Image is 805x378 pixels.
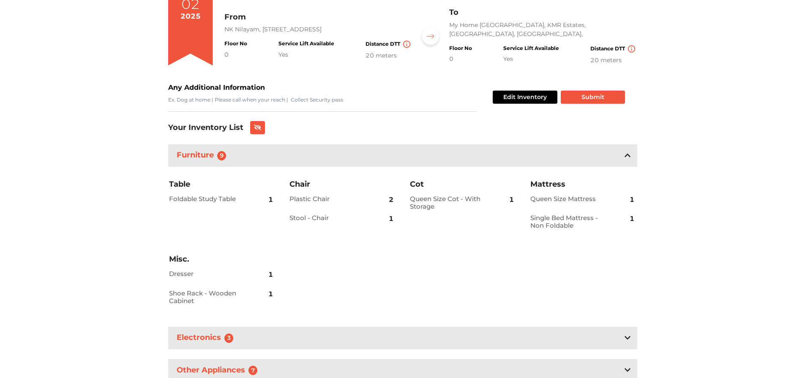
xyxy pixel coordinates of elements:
div: 20 meters [366,51,412,60]
span: 1 [509,190,514,210]
div: Yes [503,55,559,63]
h4: Floor No [224,41,247,47]
h3: Misc. [169,254,275,265]
h4: Floor No [449,45,472,51]
h2: Plastic Chair [289,195,368,203]
h3: Chair [289,179,395,190]
h2: Stool - Chair [289,214,368,222]
h2: Single Bed Mattress - Non Foldable [530,214,609,229]
button: Edit Inventory [493,91,557,104]
button: Submit [561,91,625,104]
div: 20 meters [590,56,637,65]
h3: Table [169,179,275,190]
b: Any Additional Information [168,83,265,91]
span: 3 [224,334,234,343]
div: Yes [278,50,334,59]
h2: Foldable Study Table [169,195,248,203]
h4: Distance DTT [590,45,637,52]
span: 1 [268,190,273,210]
div: 0 [224,50,247,59]
h2: Queen Size Cot - With Storage [410,195,489,210]
div: 2025 [180,11,201,22]
h2: Queen Size Mattress [530,195,609,203]
h3: Furniture [175,149,232,162]
h3: To [449,8,637,17]
div: 0 [449,55,472,63]
span: 2 [389,190,393,210]
h4: Distance DTT [366,41,412,48]
h3: Cot [410,179,516,190]
h3: From [224,13,412,22]
span: 1 [389,209,393,229]
h2: Dresser [169,270,248,278]
h3: Mattress [530,179,636,190]
h3: Other Appliances [175,364,263,377]
p: NK Nilayam, [STREET_ADDRESS] [224,25,412,34]
span: 1 [268,265,273,285]
h4: Service Lift Available [503,45,559,51]
span: 9 [217,151,226,160]
h3: Your Inventory List [168,123,243,132]
h3: Electronics [175,331,239,345]
span: 1 [630,190,634,210]
h2: Shoe Rack - Wooden Cabinet [169,290,248,305]
span: 1 [268,284,273,304]
h4: Service Lift Available [278,41,334,47]
span: 7 [248,366,258,375]
span: 1 [630,209,634,229]
p: My Home [GEOGRAPHIC_DATA], KMR Estates, [GEOGRAPHIC_DATA], [GEOGRAPHIC_DATA], [449,21,637,39]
